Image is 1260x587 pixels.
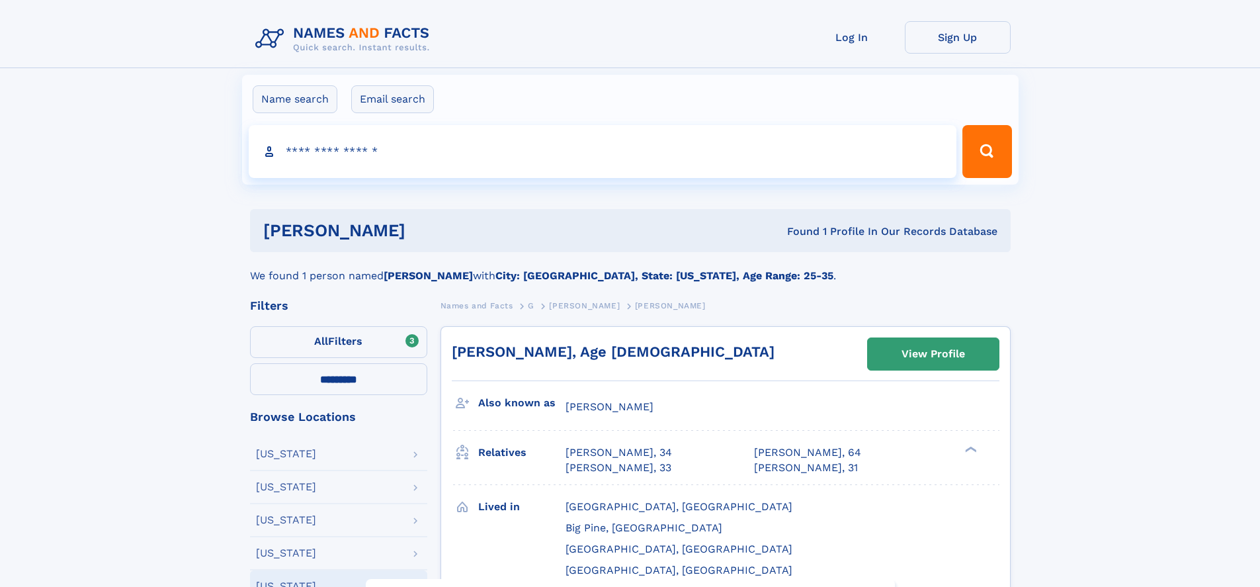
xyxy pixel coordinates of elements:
[566,564,792,576] span: [GEOGRAPHIC_DATA], [GEOGRAPHIC_DATA]
[256,515,316,525] div: [US_STATE]
[253,85,337,113] label: Name search
[478,496,566,518] h3: Lived in
[314,335,328,347] span: All
[962,445,978,454] div: ❯
[566,461,671,475] a: [PERSON_NAME], 33
[566,543,792,555] span: [GEOGRAPHIC_DATA], [GEOGRAPHIC_DATA]
[635,301,706,310] span: [PERSON_NAME]
[566,445,672,460] a: [PERSON_NAME], 34
[549,301,620,310] span: [PERSON_NAME]
[452,343,775,360] a: [PERSON_NAME], Age [DEMOGRAPHIC_DATA]
[263,222,597,239] h1: [PERSON_NAME]
[566,400,653,413] span: [PERSON_NAME]
[478,441,566,464] h3: Relatives
[596,224,997,239] div: Found 1 Profile In Our Records Database
[384,269,473,282] b: [PERSON_NAME]
[478,392,566,414] h3: Also known as
[549,297,620,314] a: [PERSON_NAME]
[495,269,833,282] b: City: [GEOGRAPHIC_DATA], State: [US_STATE], Age Range: 25-35
[905,21,1011,54] a: Sign Up
[799,21,905,54] a: Log In
[868,338,999,370] a: View Profile
[528,301,534,310] span: G
[528,297,534,314] a: G
[902,339,965,369] div: View Profile
[441,297,513,314] a: Names and Facts
[962,125,1011,178] button: Search Button
[256,548,316,559] div: [US_STATE]
[566,521,722,534] span: Big Pine, [GEOGRAPHIC_DATA]
[351,85,434,113] label: Email search
[754,445,861,460] a: [PERSON_NAME], 64
[250,300,427,312] div: Filters
[754,461,858,475] a: [PERSON_NAME], 31
[566,500,792,513] span: [GEOGRAPHIC_DATA], [GEOGRAPHIC_DATA]
[250,411,427,423] div: Browse Locations
[256,482,316,492] div: [US_STATE]
[250,326,427,358] label: Filters
[256,449,316,459] div: [US_STATE]
[250,21,441,57] img: Logo Names and Facts
[249,125,957,178] input: search input
[250,252,1011,284] div: We found 1 person named with .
